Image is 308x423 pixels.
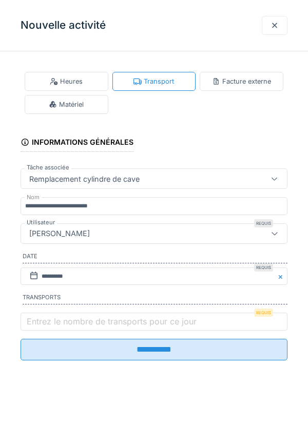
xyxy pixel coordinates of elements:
label: Transports [23,293,287,304]
label: Date [23,252,287,263]
button: Close [276,267,287,285]
div: Matériel [49,100,84,109]
div: Heures [50,76,83,86]
div: Requis [254,309,273,317]
div: Requis [254,219,273,227]
label: Entrez le nombre de transports pour ce jour [25,315,199,328]
label: Utilisateur [25,218,57,227]
label: Nom [25,193,42,202]
label: Tâche associée [25,163,71,172]
div: Transport [133,76,174,86]
div: Informations générales [21,134,133,152]
div: Requis [254,263,273,272]
h3: Nouvelle activité [21,19,106,32]
div: Facture externe [212,76,271,86]
div: Remplacement cylindre de cave [25,173,144,184]
div: [PERSON_NAME] [25,228,94,239]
